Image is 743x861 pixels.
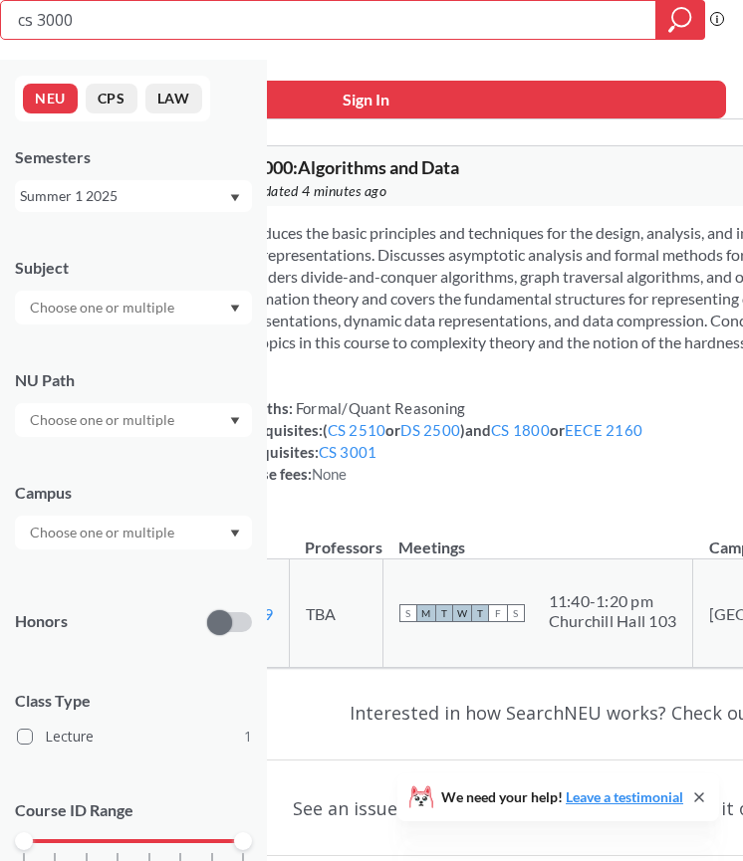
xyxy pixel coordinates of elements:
span: M [417,604,435,622]
span: CS 3000 : Algorithms and Data [228,156,459,178]
div: NU Path [15,369,252,391]
div: Dropdown arrow [15,291,252,324]
a: CS 2510 [328,421,386,439]
span: Formal/Quant Reasoning [293,399,466,417]
span: T [471,604,489,622]
span: Class Type [15,690,252,712]
th: Professors [289,517,382,559]
span: F [489,604,507,622]
span: Updated 4 minutes ago [247,180,387,202]
label: Lecture [17,724,252,750]
button: CPS [86,84,137,113]
div: Dropdown arrow [15,403,252,437]
input: Choose one or multiple [20,521,187,544]
div: Summer 1 2025Dropdown arrow [15,180,252,212]
input: Choose one or multiple [20,408,187,432]
p: Course ID Range [15,799,252,822]
span: T [435,604,453,622]
a: 40429 [228,604,273,623]
div: Subject [15,257,252,279]
div: 11:40 - 1:20 pm [549,591,677,611]
span: 1 [244,726,252,748]
button: LAW [145,84,202,113]
p: Honors [15,610,68,633]
a: Leave a testimonial [566,788,683,805]
div: NUPaths: Prerequisites: ( or ) and or Corequisites: Course fees: [228,397,643,485]
svg: Dropdown arrow [230,530,240,538]
svg: Dropdown arrow [230,417,240,425]
div: Dropdown arrow [15,516,252,549]
a: CS 3001 [319,443,377,461]
td: TBA [289,559,382,668]
div: Semesters [15,146,252,168]
button: NEU [23,84,78,113]
button: Sign In [5,81,726,118]
div: Churchill Hall 103 [549,611,677,631]
input: Choose one or multiple [20,296,187,320]
th: Meetings [382,517,693,559]
div: Campus [15,482,252,504]
span: S [399,604,417,622]
span: None [312,465,348,483]
svg: Dropdown arrow [230,305,240,313]
svg: Dropdown arrow [230,194,240,202]
span: We need your help! [441,790,683,804]
input: Class, professor, course number, "phrase" [16,3,641,37]
span: S [507,604,525,622]
a: DS 2500 [400,421,460,439]
a: CS 1800 [491,421,550,439]
span: W [453,604,471,622]
svg: magnifying glass [668,6,692,34]
a: EECE 2160 [565,421,642,439]
div: Summer 1 2025 [20,185,228,207]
